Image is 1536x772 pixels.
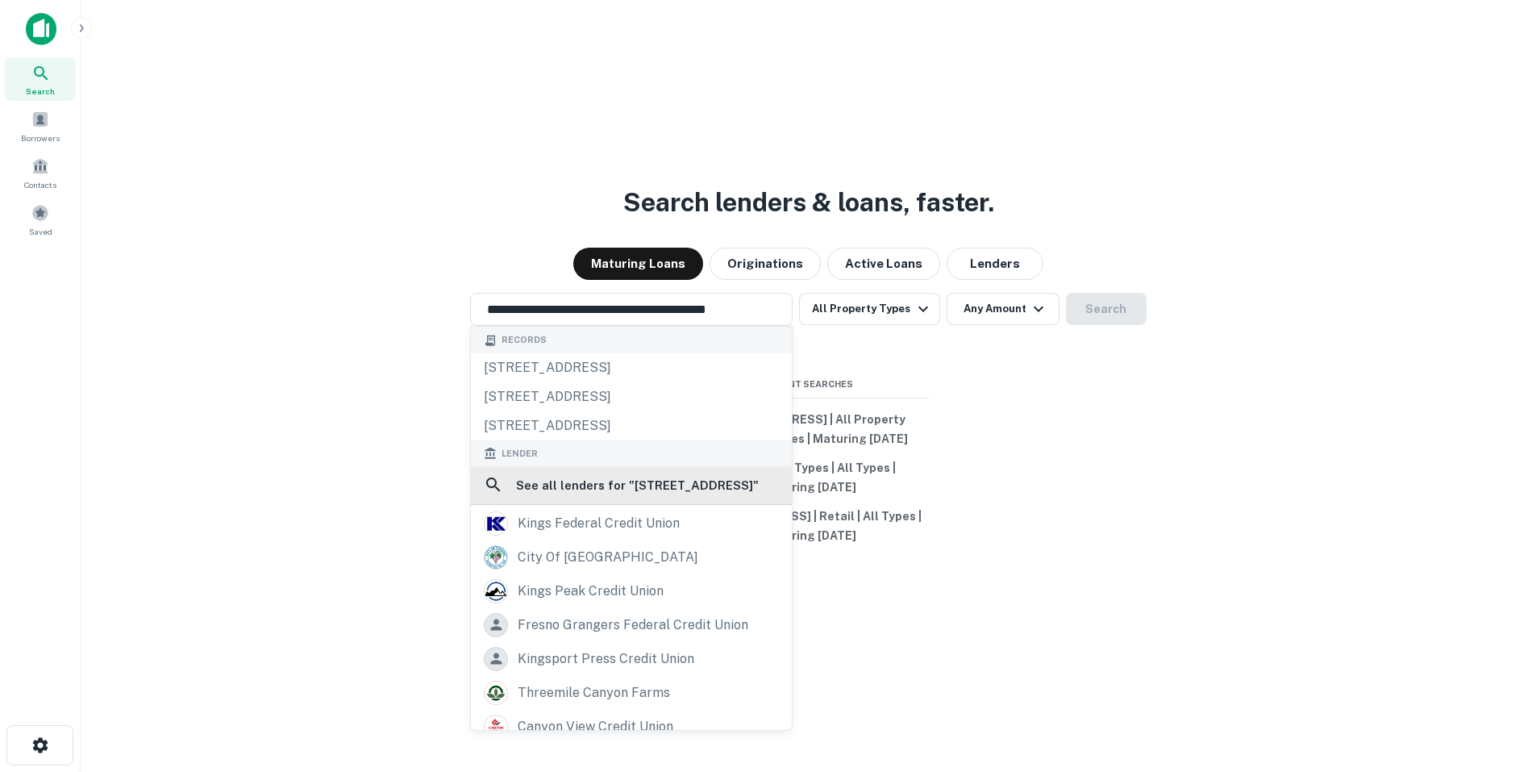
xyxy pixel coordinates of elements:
[623,183,994,222] h3: Search lenders & loans, faster.
[688,378,930,391] span: Recent Searches
[502,333,547,347] span: Records
[485,682,507,704] img: picture
[471,642,792,676] a: kingsport press credit union
[471,507,792,540] a: kings federal credit union
[26,13,56,45] img: capitalize-icon.png
[471,574,792,608] a: kings peak credit union
[471,353,792,382] div: [STREET_ADDRESS]
[1455,643,1536,720] iframe: Chat Widget
[518,579,664,603] div: kings peak credit union
[518,613,748,637] div: fresno grangers federal credit union
[485,580,507,603] img: picture
[688,453,930,502] button: All Property Types | All Types | Maturing [DATE]
[24,178,56,191] span: Contacts
[471,411,792,440] div: [STREET_ADDRESS]
[502,447,538,461] span: Lender
[518,715,673,739] div: canyon view credit union
[26,85,55,98] span: Search
[518,647,694,671] div: kingsport press credit union
[471,676,792,710] a: threemile canyon farms
[5,198,76,241] a: Saved
[573,248,703,280] button: Maturing Loans
[518,511,680,536] div: kings federal credit union
[799,293,939,325] button: All Property Types
[688,502,930,550] button: [STREET_ADDRESS] | Retail | All Types | Maturing [DATE]
[516,476,759,495] h6: See all lenders for " [STREET_ADDRESS] "
[471,608,792,642] a: fresno grangers federal credit union
[518,545,698,570] div: city of [GEOGRAPHIC_DATA]
[29,225,52,238] span: Saved
[5,57,76,101] a: Search
[471,710,792,744] a: canyon view credit union
[471,382,792,411] div: [STREET_ADDRESS]
[485,716,507,738] img: picture
[485,512,507,535] img: picture
[518,681,670,705] div: threemile canyon farms
[471,540,792,574] a: city of [GEOGRAPHIC_DATA]
[5,104,76,148] a: Borrowers
[688,405,930,453] button: [STREET_ADDRESS] | All Property Types | All Types | Maturing [DATE]
[947,293,1059,325] button: Any Amount
[710,248,821,280] button: Originations
[947,248,1043,280] button: Lenders
[5,151,76,194] a: Contacts
[827,248,940,280] button: Active Loans
[21,131,60,144] span: Borrowers
[485,546,507,569] img: picture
